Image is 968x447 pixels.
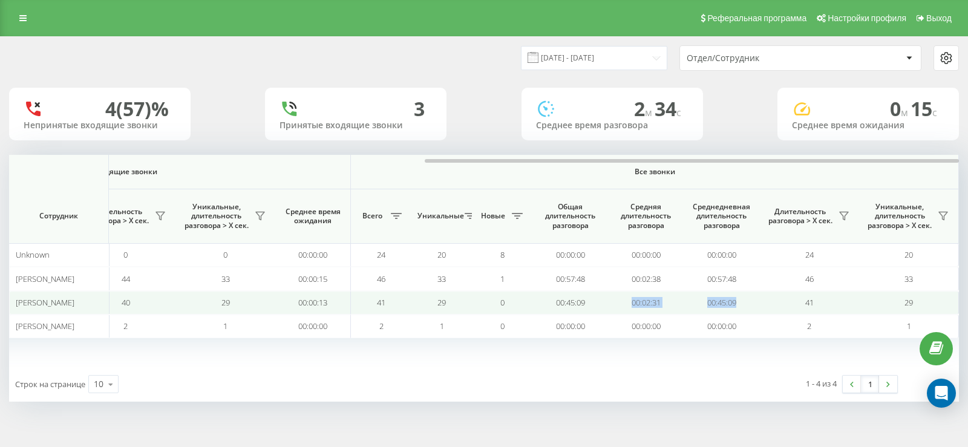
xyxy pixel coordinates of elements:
[532,267,608,290] td: 00:57:48
[357,211,387,221] span: Всего
[500,273,505,284] span: 1
[16,297,74,308] span: [PERSON_NAME]
[932,106,937,119] span: c
[693,202,750,230] span: Среднедневная длительность разговора
[608,267,684,290] td: 00:02:38
[608,243,684,267] td: 00:00:00
[907,321,911,331] span: 1
[536,120,688,131] div: Среднее время разговора
[926,13,952,23] span: Выход
[904,297,913,308] span: 29
[82,207,151,226] span: Длительность разговора > Х сек.
[541,202,599,230] span: Общая длительность разговора
[608,315,684,338] td: 00:00:00
[532,243,608,267] td: 00:00:00
[275,267,351,290] td: 00:00:15
[437,297,446,308] span: 29
[645,106,655,119] span: м
[904,273,913,284] span: 33
[805,273,814,284] span: 46
[414,97,425,120] div: 3
[684,267,759,290] td: 00:57:48
[105,97,169,120] div: 4 (57)%
[284,207,341,226] span: Среднее время ожидания
[901,106,911,119] span: м
[377,273,385,284] span: 46
[94,378,103,390] div: 10
[16,273,74,284] span: [PERSON_NAME]
[417,211,461,221] span: Уникальные
[440,321,444,331] span: 1
[379,321,384,331] span: 2
[707,13,806,23] span: Реферальная программа
[904,249,913,260] span: 20
[532,315,608,338] td: 00:00:00
[828,13,906,23] span: Настройки профиля
[792,120,944,131] div: Среднее время ожидания
[806,377,837,390] div: 1 - 4 из 4
[377,249,385,260] span: 24
[181,202,251,230] span: Уникальные, длительность разговора > Х сек.
[927,379,956,408] div: Open Intercom Messenger
[122,297,130,308] span: 40
[387,167,923,177] span: Все звонки
[16,321,74,331] span: [PERSON_NAME]
[608,291,684,315] td: 00:02:31
[805,249,814,260] span: 24
[24,120,176,131] div: Непринятые входящие звонки
[765,207,835,226] span: Длительность разговора > Х сек.
[275,243,351,267] td: 00:00:00
[437,273,446,284] span: 33
[684,291,759,315] td: 00:45:09
[500,249,505,260] span: 8
[223,249,227,260] span: 0
[865,202,934,230] span: Уникальные, длительность разговора > Х сек.
[684,315,759,338] td: 00:00:00
[861,376,879,393] a: 1
[805,297,814,308] span: 41
[15,379,85,390] span: Строк на странице
[500,297,505,308] span: 0
[911,96,937,122] span: 15
[478,211,508,221] span: Новые
[634,96,655,122] span: 2
[807,321,811,331] span: 2
[123,249,128,260] span: 0
[617,202,675,230] span: Средняя длительность разговора
[280,120,432,131] div: Принятые входящие звонки
[223,321,227,331] span: 1
[275,291,351,315] td: 00:00:13
[19,211,98,221] span: Сотрудник
[500,321,505,331] span: 0
[890,96,911,122] span: 0
[532,291,608,315] td: 00:45:09
[123,321,128,331] span: 2
[221,297,230,308] span: 29
[676,106,681,119] span: c
[16,249,50,260] span: Unknown
[437,249,446,260] span: 20
[377,297,385,308] span: 41
[275,315,351,338] td: 00:00:00
[684,243,759,267] td: 00:00:00
[221,273,230,284] span: 33
[687,53,831,64] div: Отдел/Сотрудник
[655,96,681,122] span: 34
[122,273,130,284] span: 44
